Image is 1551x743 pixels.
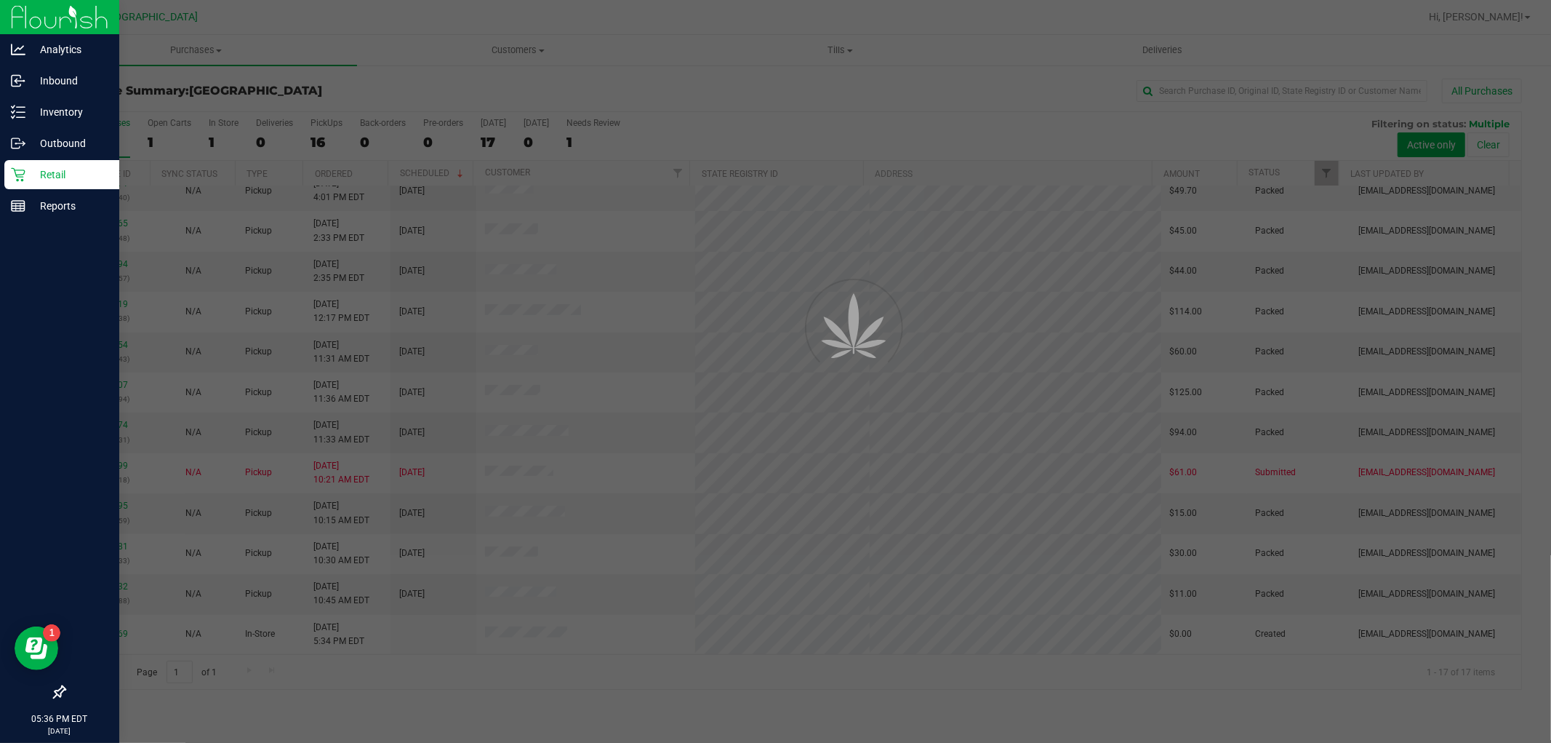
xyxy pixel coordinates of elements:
[7,726,113,736] p: [DATE]
[7,712,113,726] p: 05:36 PM EDT
[25,197,113,215] p: Reports
[25,103,113,121] p: Inventory
[43,624,60,642] iframe: Resource center unread badge
[25,135,113,152] p: Outbound
[11,167,25,182] inline-svg: Retail
[11,199,25,213] inline-svg: Reports
[11,136,25,151] inline-svg: Outbound
[25,166,113,183] p: Retail
[25,72,113,90] p: Inbound
[15,627,58,670] iframe: Resource center
[25,41,113,58] p: Analytics
[11,105,25,119] inline-svg: Inventory
[11,42,25,57] inline-svg: Analytics
[11,73,25,88] inline-svg: Inbound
